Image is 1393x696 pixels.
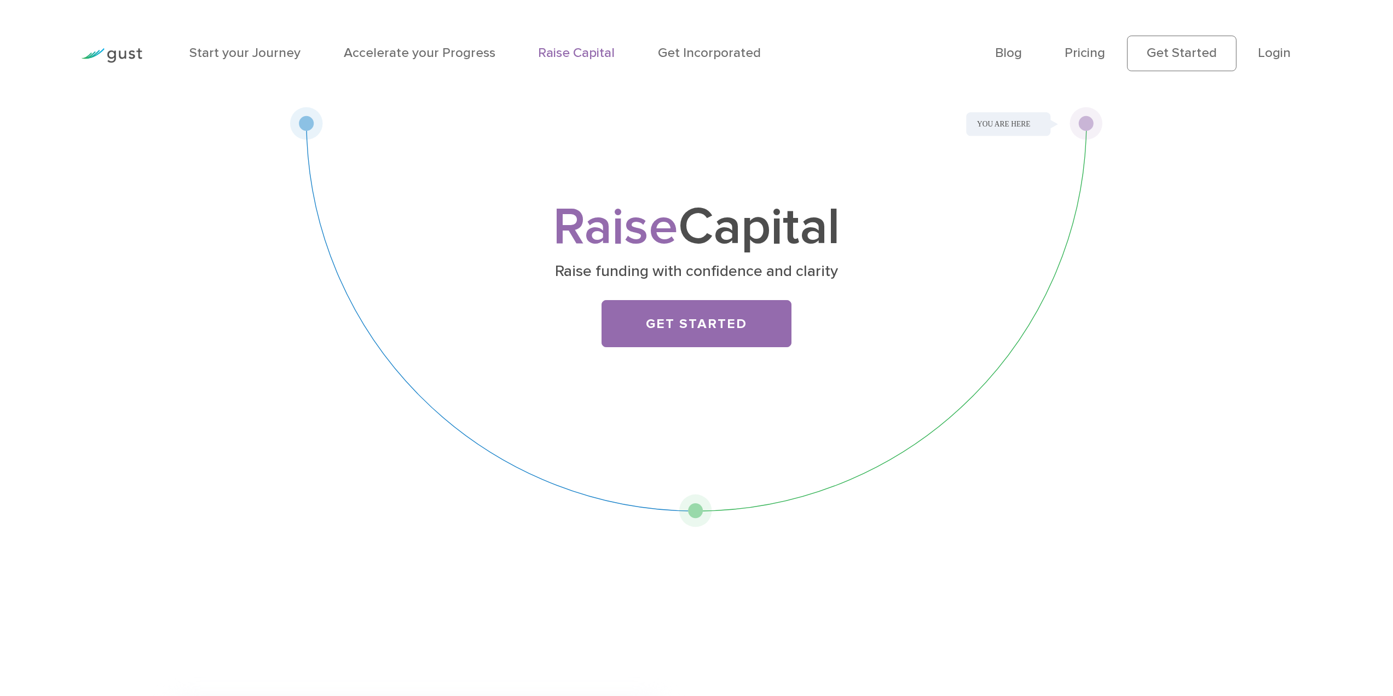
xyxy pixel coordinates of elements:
a: Login [1258,45,1291,61]
a: Start your Journey [189,45,300,61]
a: Get Incorporated [658,45,761,61]
a: Accelerate your Progress [344,45,495,61]
p: Raise funding with confidence and clarity [409,261,984,282]
h1: Capital [404,204,989,251]
a: Pricing [1065,45,1105,61]
a: Get Started [602,300,791,348]
a: Get Started [1127,36,1236,71]
img: Gust Logo [81,48,142,63]
span: Raise [553,196,678,258]
a: Raise Capital [538,45,615,61]
a: Blog [995,45,1022,61]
